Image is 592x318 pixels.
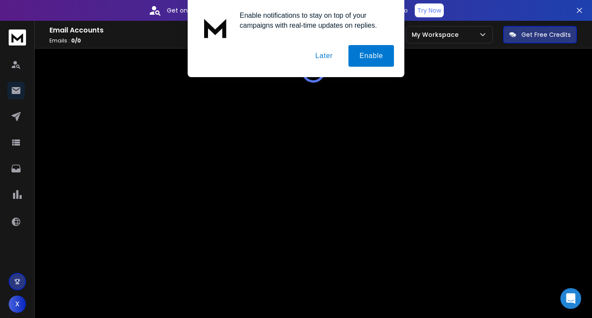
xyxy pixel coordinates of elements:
[9,295,26,313] button: X
[233,10,394,30] div: Enable notifications to stay on top of your campaigns with real-time updates on replies.
[560,288,581,309] div: Open Intercom Messenger
[348,45,394,67] button: Enable
[304,45,343,67] button: Later
[198,10,233,45] img: notification icon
